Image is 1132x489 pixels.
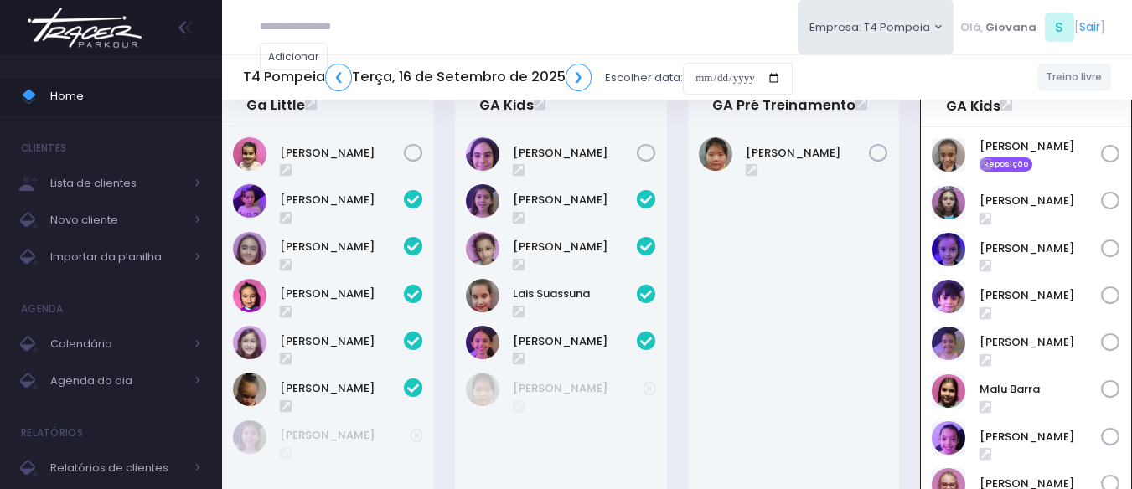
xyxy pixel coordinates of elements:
[513,145,637,162] a: [PERSON_NAME]
[932,421,965,455] img: Nina amorim
[980,287,1102,304] a: [PERSON_NAME]
[479,80,534,114] a: 16:00GA Kids
[980,193,1102,209] a: [PERSON_NAME]
[1037,64,1112,91] a: Treino livre
[246,80,305,114] a: 15:00Ga Little
[980,138,1102,155] a: [PERSON_NAME]
[466,232,499,265] img: Ivy Miki Miessa Guadanuci
[50,172,184,194] span: Lista de clientes
[699,137,732,171] img: Júlia Ayumi Tiba
[233,184,266,218] img: Alice Mattos
[1079,18,1100,36] a: Sair
[746,145,870,162] a: [PERSON_NAME]
[21,131,66,165] h4: Clientes
[50,209,184,231] span: Novo cliente
[712,80,855,114] a: 17:00GA Pré Treinamento
[233,420,266,454] img: Antonella Zappa Marques
[50,85,201,107] span: Home
[280,380,404,397] a: [PERSON_NAME]
[50,370,184,392] span: Agenda do dia
[50,333,184,355] span: Calendário
[932,186,965,219] img: Filomena Caruso Grano
[466,279,499,312] img: Lais Suassuna
[466,373,499,406] img: Júlia Ayumi Tiba
[280,427,410,444] a: [PERSON_NAME]
[466,137,499,171] img: Antonella Rossi Paes Previtalli
[932,327,965,360] img: LIZ WHITAKER DE ALMEIDA BORGES
[932,280,965,313] img: Isabela dela plata souza
[980,240,1102,257] a: [PERSON_NAME]
[243,59,793,97] div: Escolher data:
[932,138,965,172] img: Beatriz Marques Ferreira
[280,145,404,162] a: [PERSON_NAME]
[50,246,184,268] span: Importar da planilha
[980,157,1033,172] span: Reposição
[233,137,266,171] img: Nicole Esteves Fabri
[21,416,83,450] h4: Relatórios
[980,429,1102,445] a: [PERSON_NAME]
[932,233,965,266] img: Helena Mendes Leone
[233,326,266,359] img: Olívia Marconato Pizzo
[954,8,1111,46] div: [ ]
[280,192,404,208] a: [PERSON_NAME]
[932,374,965,408] img: Malu Barra Guirro
[280,333,404,350] a: [PERSON_NAME]
[985,19,1036,36] span: Giovana
[233,373,266,406] img: Sophia Crispi Marques dos Santos
[260,43,328,70] a: Adicionar
[513,380,643,397] a: [PERSON_NAME]
[980,381,1102,398] a: Malu Barra
[960,19,983,36] span: Olá,
[566,64,592,91] a: ❯
[233,232,266,265] img: Eloah Meneguim Tenorio
[466,326,499,359] img: Lara Souza
[513,286,637,302] a: Lais Suassuna
[21,292,64,326] h4: Agenda
[513,239,637,255] a: [PERSON_NAME]
[1045,13,1074,42] span: S
[243,64,592,91] h5: T4 Pompeia Terça, 16 de Setembro de 2025
[233,279,266,312] img: Júlia Meneguim Merlo
[513,333,637,350] a: [PERSON_NAME]
[466,184,499,218] img: Antonella Zappa Marques
[513,192,637,208] a: [PERSON_NAME]
[280,286,404,302] a: [PERSON_NAME]
[50,457,184,479] span: Relatórios de clientes
[946,81,1000,115] a: 18:00GA Kids
[980,334,1102,351] a: [PERSON_NAME]
[280,239,404,255] a: [PERSON_NAME]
